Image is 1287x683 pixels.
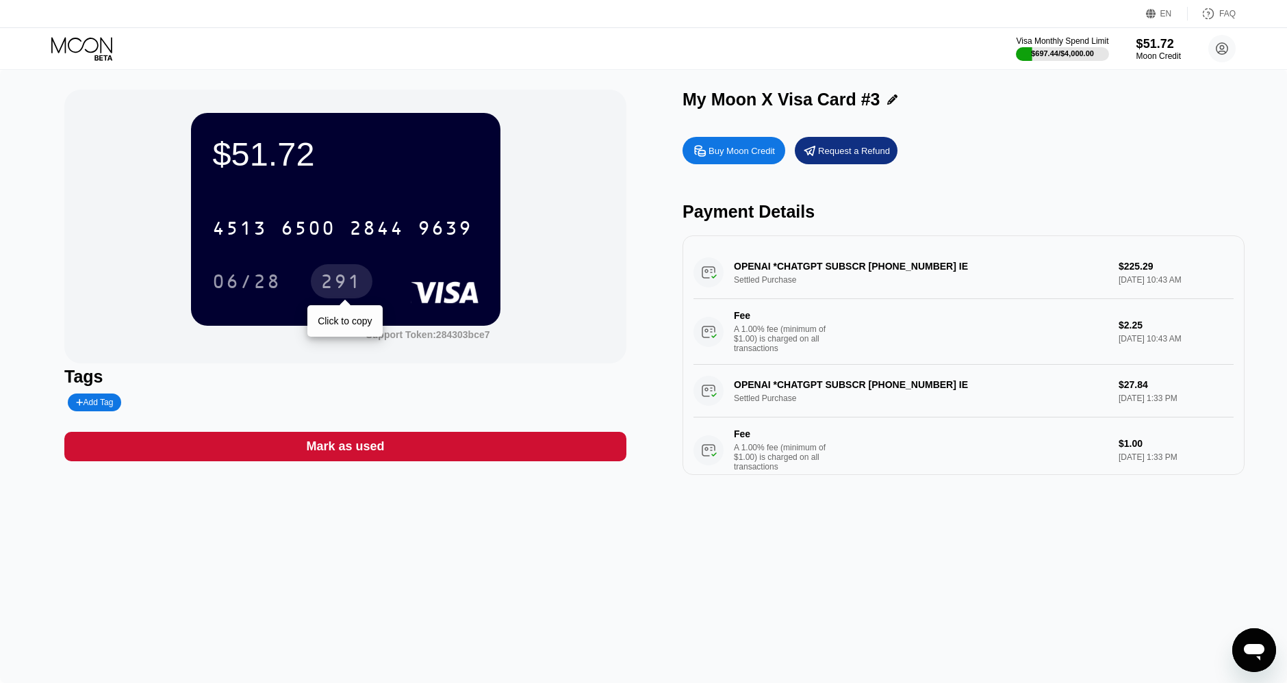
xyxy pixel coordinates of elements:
[818,145,890,157] div: Request a Refund
[213,135,479,173] div: $51.72
[366,329,489,340] div: Support Token: 284303bce7
[683,90,880,109] div: My Moon X Visa Card #3
[281,219,336,241] div: 6500
[76,398,113,407] div: Add Tag
[693,417,1234,483] div: FeeA 1.00% fee (minimum of $1.00) is charged on all transactions$1.00[DATE] 1:33 PM
[1119,334,1234,344] div: [DATE] 10:43 AM
[734,310,830,321] div: Fee
[709,145,775,157] div: Buy Moon Credit
[203,264,292,298] div: 06/28
[795,137,897,164] div: Request a Refund
[366,329,489,340] div: Support Token:284303bce7
[734,428,830,439] div: Fee
[1016,36,1108,61] div: Visa Monthly Spend Limit$697.44/$4,000.00
[1160,9,1172,18] div: EN
[1219,9,1236,18] div: FAQ
[1119,320,1234,331] div: $2.25
[318,315,372,326] div: Click to copy
[350,219,405,241] div: 2844
[1119,452,1234,462] div: [DATE] 1:33 PM
[64,367,626,387] div: Tags
[205,211,481,245] div: 4513650028449639
[306,439,384,454] div: Mark as used
[311,264,372,298] div: 291
[1031,49,1094,57] div: $697.44 / $4,000.00
[1146,7,1188,21] div: EN
[683,202,1245,222] div: Payment Details
[734,443,837,472] div: A 1.00% fee (minimum of $1.00) is charged on all transactions
[693,299,1234,365] div: FeeA 1.00% fee (minimum of $1.00) is charged on all transactions$2.25[DATE] 10:43 AM
[418,219,473,241] div: 9639
[1119,438,1234,449] div: $1.00
[734,324,837,353] div: A 1.00% fee (minimum of $1.00) is charged on all transactions
[1232,628,1276,672] iframe: Кнопка запуска окна обмена сообщениями
[213,272,281,294] div: 06/28
[64,432,626,461] div: Mark as used
[1136,37,1181,51] div: $51.72
[683,137,785,164] div: Buy Moon Credit
[213,219,268,241] div: 4513
[321,272,362,294] div: 291
[1136,37,1181,61] div: $51.72Moon Credit
[68,394,121,411] div: Add Tag
[1188,7,1236,21] div: FAQ
[1136,51,1181,61] div: Moon Credit
[1016,36,1108,46] div: Visa Monthly Spend Limit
